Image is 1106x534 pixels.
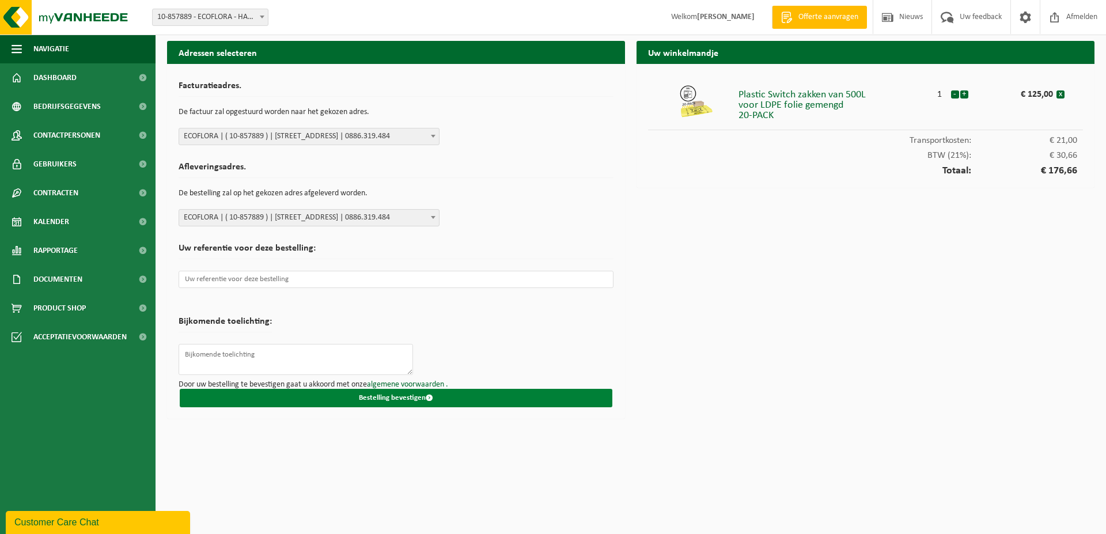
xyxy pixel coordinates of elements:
button: x [1056,90,1065,99]
span: 10-857889 - ECOFLORA - HALLE [152,9,268,26]
span: Contracten [33,179,78,207]
span: Navigatie [33,35,69,63]
span: Documenten [33,265,82,294]
p: De factuur zal opgestuurd worden naar het gekozen adres. [179,103,613,122]
span: Offerte aanvragen [796,12,861,23]
div: € 125,00 [993,84,1056,99]
h2: Facturatieadres. [179,81,613,97]
span: Acceptatievoorwaarden [33,323,127,351]
span: ECOFLORA | ( 10-857889 ) | NINOOFSESTEENWEG 671, 1500 HALLE | 0886.319.484 [179,128,439,145]
span: Rapportage [33,236,78,265]
button: Bestelling bevestigen [180,389,612,407]
span: Bedrijfsgegevens [33,92,101,121]
input: Uw referentie voor deze bestelling [179,271,613,288]
span: € 21,00 [971,136,1077,145]
div: Transportkosten: [648,130,1083,145]
span: Contactpersonen [33,121,100,150]
strong: [PERSON_NAME] [697,13,755,21]
h2: Uw referentie voor deze bestelling: [179,244,613,259]
span: ECOFLORA | ( 10-857889 ) | NINOOFSESTEENWEG 671, 1500 HALLE | 0886.319.484 [179,210,439,226]
h2: Adressen selecteren [167,41,625,63]
span: Dashboard [33,63,77,92]
p: De bestelling zal op het gekozen adres afgeleverd worden. [179,184,613,203]
div: 1 [929,84,950,99]
span: Kalender [33,207,69,236]
div: Plastic Switch zakken van 500L voor LDPE folie gemengd 20-PACK [738,84,929,121]
button: + [960,90,968,99]
a: Offerte aanvragen [772,6,867,29]
span: Gebruikers [33,150,77,179]
h2: Bijkomende toelichting: [179,317,272,332]
img: 01-999964 [679,84,714,119]
iframe: chat widget [6,509,192,534]
span: Product Shop [33,294,86,323]
div: Totaal: [648,160,1083,176]
h2: Uw winkelmandje [637,41,1094,63]
p: Door uw bestelling te bevestigen gaat u akkoord met onze [179,381,613,389]
span: 10-857889 - ECOFLORA - HALLE [153,9,268,25]
span: € 176,66 [971,166,1077,176]
h2: Afleveringsadres. [179,162,613,178]
span: € 30,66 [971,151,1077,160]
div: BTW (21%): [648,145,1083,160]
span: ECOFLORA | ( 10-857889 ) | NINOOFSESTEENWEG 671, 1500 HALLE | 0886.319.484 [179,209,440,226]
button: - [951,90,959,99]
a: algemene voorwaarden . [367,380,448,389]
